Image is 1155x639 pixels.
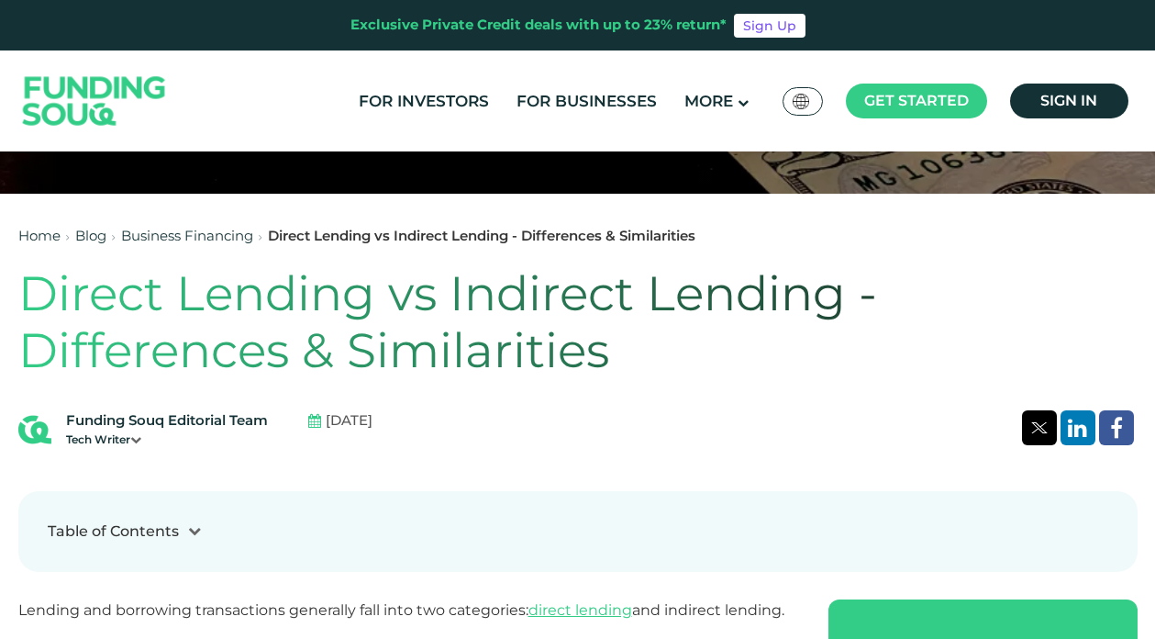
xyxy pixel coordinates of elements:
div: Exclusive Private Credit deals with up to 23% return* [350,15,727,36]
div: Funding Souq Editorial Team [66,410,268,432]
a: Sign Up [734,14,805,38]
img: Logo [5,55,184,148]
a: Sign in [1010,84,1128,118]
img: SA Flag [793,94,809,109]
span: Get started [864,92,969,109]
span: Sign in [1040,92,1097,109]
a: For Businesses [512,86,661,117]
span: [DATE] [326,410,372,432]
span: Lending and borrowing transactions generally fall into two categories: and indirect lending. [18,601,784,619]
a: For Investors [354,86,494,117]
img: twitter [1031,422,1048,433]
div: Direct Lending vs Indirect Lending - Differences & Similarities [268,226,695,247]
img: Blog Author [18,413,51,446]
a: Home [18,227,61,244]
span: More [684,92,733,110]
a: Business Financing [121,227,253,244]
a: direct lending [528,601,632,619]
a: Blog [75,227,106,244]
div: Tech Writer [66,432,268,448]
div: Table of Contents [48,521,179,543]
h1: Direct Lending vs Indirect Lending - Differences & Similarities [18,265,1138,380]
